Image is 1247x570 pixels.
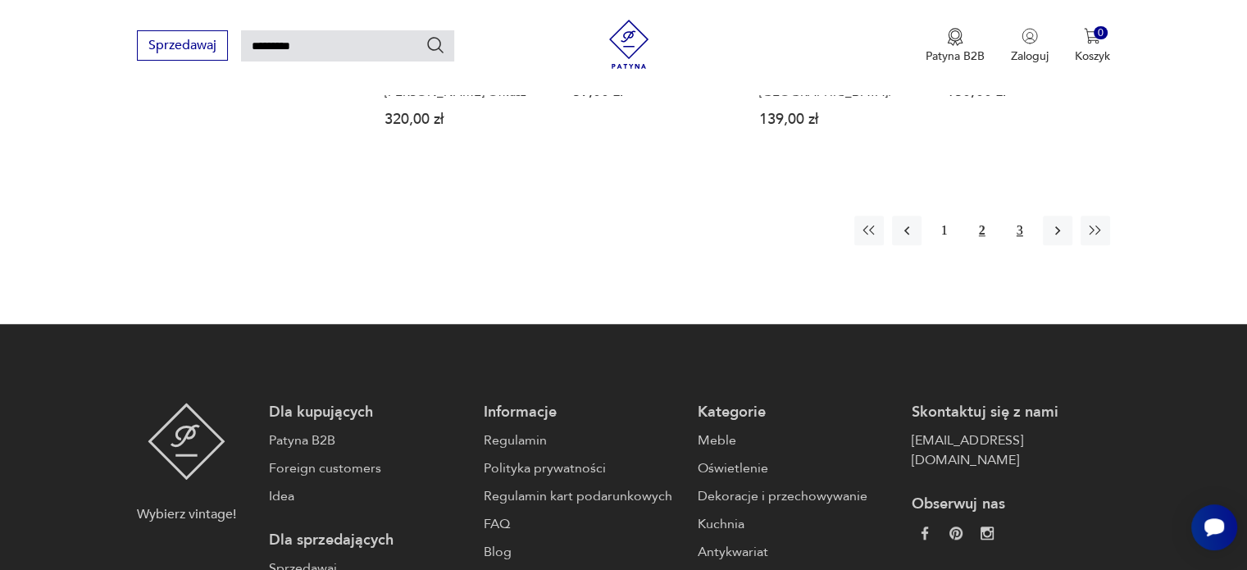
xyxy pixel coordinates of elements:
p: 130,00 zł [946,84,1102,98]
img: Ikona medalu [947,28,963,46]
p: Kategorie [698,403,895,422]
button: Patyna B2B [926,28,985,64]
h3: Różowy duet - [PERSON_NAME] Tarnowiec, projekt [PERSON_NAME] Orkusz [385,43,540,99]
p: Obserwuj nas [912,495,1109,514]
img: da9060093f698e4c3cedc1453eec5031.webp [918,527,931,540]
a: Foreign customers [269,458,466,478]
button: 2 [967,216,997,245]
a: Patyna B2B [269,431,466,450]
button: 1 [930,216,959,245]
p: Dla kupujących [269,403,466,422]
img: Patyna - sklep z meblami i dekoracjami vintage [604,20,653,69]
a: Sprzedawaj [137,41,228,52]
button: Szukaj [426,35,445,55]
p: Koszyk [1075,48,1110,64]
p: Patyna B2B [926,48,985,64]
a: Meble [698,431,895,450]
p: Skontaktuj się z nami [912,403,1109,422]
img: Ikonka użytkownika [1022,28,1038,44]
button: 3 [1005,216,1035,245]
a: FAQ [484,514,681,534]
p: 139,00 zł [759,112,915,126]
p: Zaloguj [1011,48,1049,64]
a: Dekoracje i przechowywanie [698,486,895,506]
a: Antykwariat [698,542,895,562]
img: Ikona koszyka [1084,28,1100,44]
h3: DARMOWA DOSTAWA Słoneczny wazon, Huta Szkła „Tarnowiec” w [GEOGRAPHIC_DATA]. [759,43,915,99]
img: 37d27d81a828e637adc9f9cb2e3d3a8a.webp [949,527,963,540]
button: Zaloguj [1011,28,1049,64]
p: 39,00 zł [572,84,728,98]
p: Informacje [484,403,681,422]
a: Ikona medaluPatyna B2B [926,28,985,64]
img: Patyna - sklep z meblami i dekoracjami vintage [148,403,225,480]
p: Dla sprzedających [269,531,466,550]
a: Regulamin [484,431,681,450]
a: Idea [269,486,466,506]
a: Regulamin kart podarunkowych [484,486,681,506]
a: [EMAIL_ADDRESS][DOMAIN_NAME] [912,431,1109,470]
a: Blog [484,542,681,562]
p: 320,00 zł [385,112,540,126]
button: Sprzedawaj [137,30,228,61]
p: Wybierz vintage! [137,504,236,524]
div: 0 [1094,26,1108,40]
img: c2fd9cf7f39615d9d6839a72ae8e59e5.webp [981,527,994,540]
a: Polityka prywatności [484,458,681,478]
a: Kuchnia [698,514,895,534]
button: 0Koszyk [1075,28,1110,64]
a: Oświetlenie [698,458,895,478]
iframe: Smartsupp widget button [1191,504,1237,550]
